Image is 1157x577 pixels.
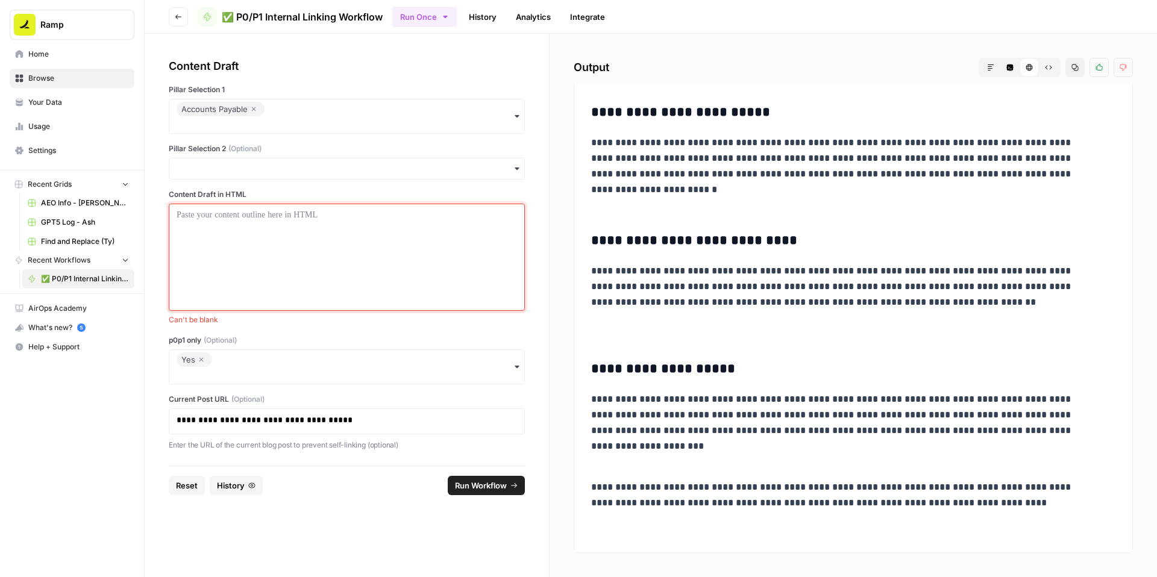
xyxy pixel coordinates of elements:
[222,10,383,24] span: ✅ P0/P1 Internal Linking Workflow
[217,479,245,491] span: History
[228,143,262,154] span: (Optional)
[80,325,83,331] text: 5
[41,273,129,284] span: ✅ P0/P1 Internal Linking Workflow
[10,117,134,136] a: Usage
[14,14,36,36] img: Ramp Logo
[392,7,457,27] button: Run Once
[28,342,129,352] span: Help + Support
[10,299,134,318] a: AirOps Academy
[169,99,525,134] button: Accounts Payable
[22,232,134,251] a: Find and Replace (Ty)
[77,323,86,332] a: 5
[10,175,134,193] button: Recent Grids
[10,141,134,160] a: Settings
[10,337,134,357] button: Help + Support
[198,7,383,27] a: ✅ P0/P1 Internal Linking Workflow
[28,303,129,314] span: AirOps Academy
[455,479,507,491] span: Run Workflow
[169,143,525,154] label: Pillar Selection 2
[28,97,129,108] span: Your Data
[28,179,72,190] span: Recent Grids
[41,236,129,247] span: Find and Replace (Ty)
[169,189,525,200] label: Content Draft in HTML
[169,84,525,95] label: Pillar Selection 1
[10,251,134,269] button: Recent Workflows
[462,7,504,27] a: History
[10,45,134,64] a: Home
[22,269,134,288] a: ✅ P0/P1 Internal Linking Workflow
[210,476,263,495] button: History
[169,335,525,346] label: p0p1 only
[10,93,134,112] a: Your Data
[448,476,525,495] button: Run Workflow
[28,145,129,156] span: Settings
[169,476,205,495] button: Reset
[574,58,1133,77] h2: Output
[169,439,525,451] p: Enter the URL of the current blog post to prevent self-linking (optional)
[169,58,525,75] div: Content Draft
[509,7,558,27] a: Analytics
[169,349,525,384] button: Yes
[28,255,90,266] span: Recent Workflows
[28,49,129,60] span: Home
[41,217,129,228] span: GPT5 Log - Ash
[169,314,525,325] span: Can't be blank
[563,7,612,27] a: Integrate
[204,335,237,346] span: (Optional)
[41,198,129,208] span: AEO Info - [PERSON_NAME]
[10,319,134,337] div: What's new?
[181,102,260,116] div: Accounts Payable
[10,318,134,337] button: What's new? 5
[181,352,207,367] div: Yes
[169,394,525,405] label: Current Post URL
[10,10,134,40] button: Workspace: Ramp
[28,121,129,132] span: Usage
[231,394,265,405] span: (Optional)
[28,73,129,84] span: Browse
[10,69,134,88] a: Browse
[176,479,198,491] span: Reset
[22,213,134,232] a: GPT5 Log - Ash
[40,19,113,31] span: Ramp
[22,193,134,213] a: AEO Info - [PERSON_NAME]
